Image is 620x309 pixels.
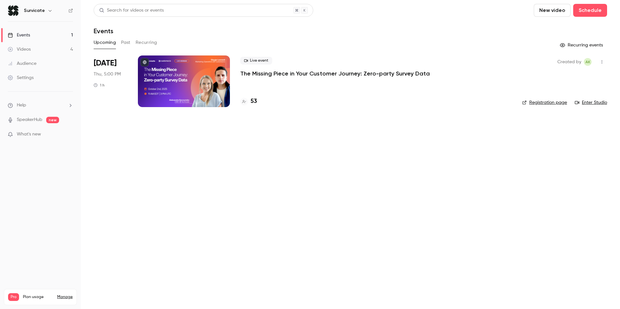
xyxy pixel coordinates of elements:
[557,40,607,50] button: Recurring events
[8,46,31,53] div: Videos
[522,99,567,106] a: Registration page
[99,7,164,14] div: Search for videos or events
[17,116,42,123] a: SpeakerHub
[8,32,30,38] div: Events
[8,102,73,109] li: help-dropdown-opener
[573,4,607,17] button: Schedule
[8,5,18,16] img: Survicate
[94,37,116,48] button: Upcoming
[240,97,257,106] a: 53
[240,70,430,77] a: The Missing Piece in Your Customer Journey: Zero-party Survey Data
[575,99,607,106] a: Enter Studio
[94,55,128,107] div: Oct 2 Thu, 11:00 AM (America/New York)
[94,71,121,77] span: Thu, 5:00 PM
[8,75,34,81] div: Settings
[94,83,105,88] div: 1 h
[534,4,571,17] button: New video
[121,37,130,48] button: Past
[57,294,73,300] a: Manage
[240,57,272,65] span: Live event
[251,97,257,106] h4: 53
[585,58,590,66] span: AK
[65,132,73,137] iframe: Noticeable Trigger
[46,117,59,123] span: new
[136,37,157,48] button: Recurring
[17,131,41,138] span: What's new
[94,58,117,68] span: [DATE]
[23,294,53,300] span: Plan usage
[94,27,113,35] h1: Events
[584,58,592,66] span: Aleksandra Korczyńska
[24,7,45,14] h6: Survicate
[557,58,581,66] span: Created by
[17,102,26,109] span: Help
[8,293,19,301] span: Pro
[8,60,36,67] div: Audience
